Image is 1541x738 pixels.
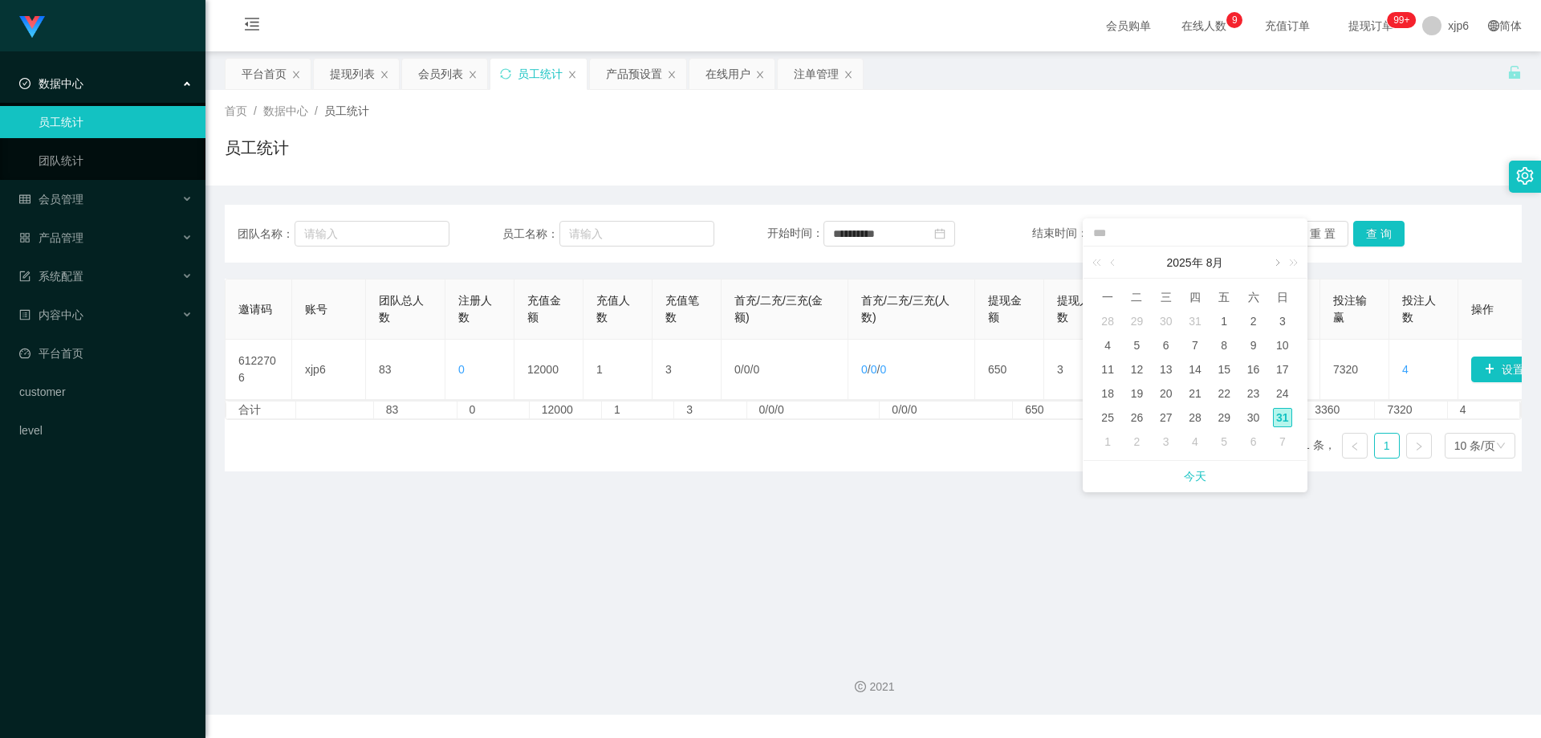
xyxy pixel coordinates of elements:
[1210,381,1238,406] td: 2025年8月22日
[653,340,722,400] td: 3
[518,59,563,89] div: 员工统计
[457,402,530,418] td: 0
[1185,408,1205,427] div: 28
[374,402,457,418] td: 83
[458,294,492,324] span: 注册人数
[1173,20,1234,31] span: 在线人数
[861,294,949,324] span: 首充/二充/三充(人数)
[861,363,868,376] span: 0
[1127,360,1146,379] div: 12
[1098,312,1117,331] div: 28
[19,16,45,39] img: logo.9652507e.png
[1032,226,1088,239] span: 结束时间：
[1340,20,1401,31] span: 提现订单
[225,104,247,117] span: 首页
[1122,285,1151,309] th: 周二
[1257,20,1318,31] span: 充值订单
[1238,285,1267,309] th: 周六
[753,363,759,376] span: 0
[254,104,257,117] span: /
[1107,247,1121,279] a: 上个月 (翻页上键)
[1098,432,1117,451] div: 1
[1268,381,1297,406] td: 2025年8月24日
[1181,290,1210,304] span: 四
[238,303,272,316] span: 邀请码
[218,679,1528,695] div: 2021
[1181,333,1210,357] td: 2025年8月7日
[19,309,30,320] i: 图标: profile
[1122,309,1151,333] td: 2025年7月29日
[1273,432,1292,451] div: 7
[19,77,83,90] span: 数据中心
[1152,309,1181,333] td: 2025年7月30日
[1098,384,1117,403] div: 18
[1157,312,1176,331] div: 30
[1152,285,1181,309] th: 周三
[19,414,193,446] a: level
[1098,336,1117,355] div: 4
[794,59,839,89] div: 注单管理
[1181,285,1210,309] th: 周四
[1374,433,1400,459] li: 1
[295,221,449,247] input: 请输入
[1157,408,1176,427] div: 27
[1353,221,1405,247] button: 查 询
[1268,290,1297,304] span: 日
[1122,430,1151,454] td: 2025年9月2日
[291,70,301,80] i: 图标: close
[1333,294,1367,324] span: 投注输赢
[1185,336,1205,355] div: 7
[1093,333,1122,357] td: 2025年8月4日
[1185,384,1205,403] div: 21
[606,59,662,89] div: 产品预设置
[1350,442,1360,451] i: 图标: left
[1238,333,1267,357] td: 2025年8月9日
[1238,357,1267,381] td: 2025年8月16日
[19,270,83,283] span: 系统配置
[330,59,375,89] div: 提现列表
[747,402,880,418] td: 0/0/0
[1214,312,1234,331] div: 1
[1387,12,1416,28] sup: 240
[500,68,511,80] i: 图标: sync
[458,363,465,376] span: 0
[1402,363,1409,376] span: 4
[1122,290,1151,304] span: 二
[324,104,369,117] span: 员工统计
[1238,309,1267,333] td: 2025年8月2日
[1210,406,1238,430] td: 2025年8月29日
[1488,20,1499,31] i: 图标: global
[755,70,765,80] i: 图标: close
[1181,381,1210,406] td: 2025年8月21日
[242,59,287,89] div: 平台首页
[674,402,746,418] td: 3
[19,193,83,206] span: 会员管理
[934,228,945,239] i: 图标: calendar
[1127,432,1146,451] div: 2
[1152,290,1181,304] span: 三
[1157,336,1176,355] div: 6
[871,363,877,376] span: 0
[1471,303,1494,316] span: 操作
[1375,434,1399,458] a: 1
[1268,406,1297,430] td: 2025年8月31日
[583,340,653,400] td: 1
[1210,333,1238,357] td: 2025年8月8日
[665,294,699,324] span: 充值笔数
[366,340,445,400] td: 83
[1210,357,1238,381] td: 2025年8月15日
[880,402,1013,418] td: 0/0/0
[418,59,463,89] div: 会员列表
[1210,285,1238,309] th: 周五
[527,294,561,324] span: 充值金额
[514,340,583,400] td: 12000
[1184,461,1206,491] a: 今天
[1454,434,1495,458] div: 10 条/页
[1268,430,1297,454] td: 2025年9月7日
[305,303,327,316] span: 账号
[19,231,83,244] span: 产品管理
[1165,247,1205,279] a: 2025年
[1289,433,1336,459] li: 共 1 条，
[1273,384,1292,403] div: 24
[1152,406,1181,430] td: 2025年8月27日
